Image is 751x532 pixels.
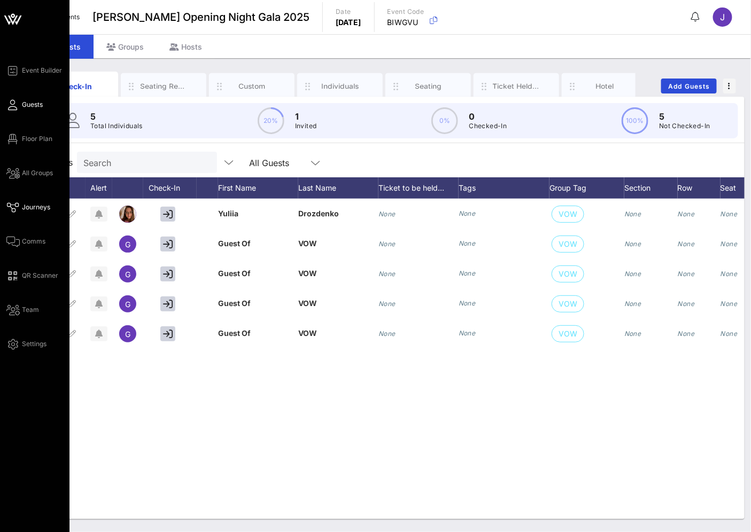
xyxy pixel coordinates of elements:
i: None [459,329,476,337]
i: None [678,270,695,278]
p: Date [336,6,361,17]
span: VOW [298,328,317,338]
span: Add Guests [668,82,710,90]
p: Total Individuals [90,121,143,131]
span: Guest Of [218,299,251,308]
i: None [624,240,641,248]
span: VOW [559,266,577,282]
span: Drozdenko [298,209,339,218]
div: Check-In [143,177,197,199]
i: None [624,300,641,308]
i: None [678,300,695,308]
span: G [125,300,130,309]
div: Ticket to be held… [378,177,459,199]
i: None [459,299,476,307]
span: Event Builder [22,66,62,75]
a: Guests [6,98,43,111]
i: None [678,210,695,218]
span: Team [22,305,39,315]
i: None [459,209,476,217]
div: Ticket Held Under [493,81,540,91]
span: Guest Of [218,239,251,248]
a: Team [6,303,39,316]
div: J [713,7,732,27]
span: Journeys [22,202,50,212]
span: VOW [298,239,317,248]
i: None [378,210,396,218]
span: G [125,330,130,339]
span: VOW [559,236,577,252]
span: QR Scanner [22,271,58,280]
span: VOW [298,299,317,308]
p: 5 [90,110,143,123]
i: None [624,210,641,218]
span: VOW [559,296,577,312]
i: None [624,270,641,278]
a: All Groups [6,167,53,179]
i: None [721,300,738,308]
div: Seating [405,81,452,91]
span: Settings [22,339,47,349]
i: None [624,330,641,338]
span: G [125,270,130,279]
div: Check-In [52,81,99,92]
button: Add Guests [661,79,717,93]
span: All Groups [22,168,53,178]
span: Guest Of [218,269,251,278]
div: Groups [94,35,157,59]
i: None [378,240,396,248]
p: 0 [469,110,507,123]
div: Section [624,177,678,199]
div: Row [678,177,721,199]
p: Checked-In [469,121,507,131]
a: QR Scanner [6,269,58,282]
div: First Name [218,177,298,199]
div: Last Name [298,177,378,199]
i: None [459,269,476,277]
span: VOW [559,326,577,342]
span: VOW [559,206,577,222]
span: J [721,12,725,22]
i: None [678,330,695,338]
p: Invited [295,121,317,131]
p: 5 [659,110,710,123]
p: Event Code [388,6,424,17]
a: Floor Plan [6,132,52,145]
i: None [378,330,396,338]
div: Tags [459,177,549,199]
i: None [678,240,695,248]
p: Not Checked-In [659,121,710,131]
span: Guests [22,100,43,109]
span: Guest Of [218,328,251,338]
p: [DATE] [336,17,361,28]
a: Comms [6,235,45,248]
i: None [378,300,396,308]
div: Hosts [157,35,215,59]
i: None [721,240,738,248]
i: None [721,330,738,338]
div: All Guests [243,152,328,173]
span: G [125,240,130,249]
a: Journeys [6,201,50,214]
div: Group Tag [549,177,624,199]
span: Floor Plan [22,134,52,144]
div: Individuals [316,81,364,91]
p: BIWGVU [388,17,424,28]
i: None [721,210,738,218]
p: 1 [295,110,317,123]
a: Event Builder [6,64,62,77]
div: All Guests [249,158,289,168]
i: None [721,270,738,278]
div: Alert [86,177,112,199]
span: [PERSON_NAME] Opening Night Gala 2025 [92,9,309,25]
span: Comms [22,237,45,246]
i: None [378,270,396,278]
div: Seating Requests [140,81,188,91]
div: Hotel [581,81,629,91]
span: VOW [298,269,317,278]
a: Settings [6,338,47,350]
i: None [459,239,476,247]
span: Yuliia [218,209,238,218]
div: Custom [228,81,276,91]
